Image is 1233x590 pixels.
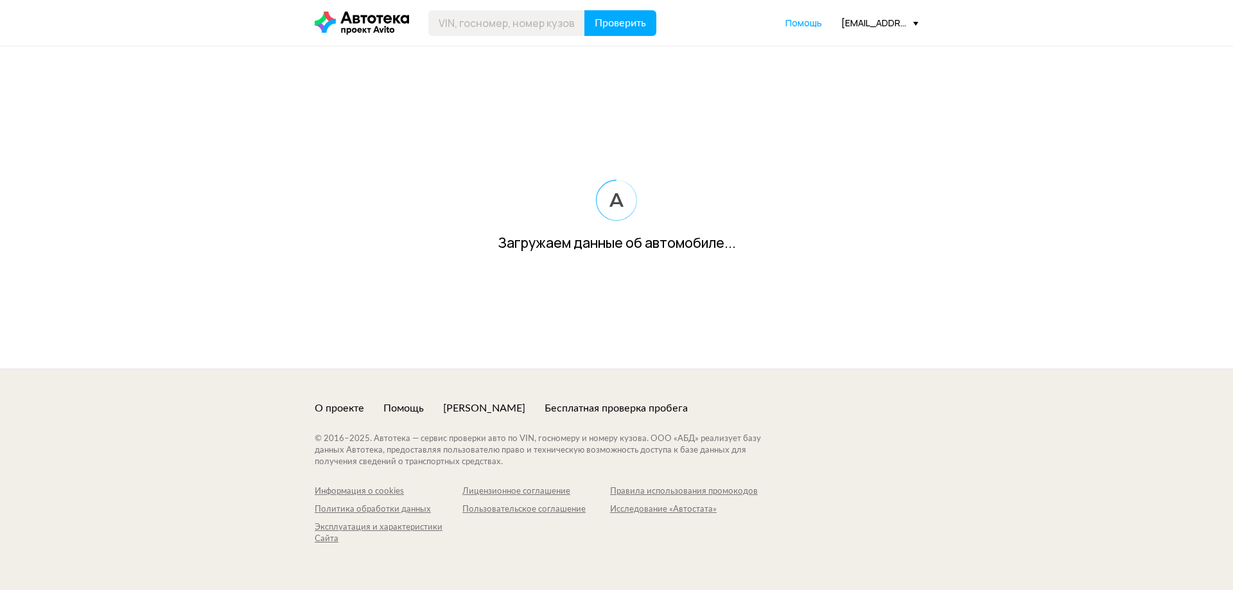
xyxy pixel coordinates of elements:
a: Эксплуатация и характеристики Сайта [315,522,462,545]
a: Лицензионное соглашение [462,486,610,498]
input: VIN, госномер, номер кузова [428,10,585,36]
a: Исследование «Автостата» [610,504,758,516]
div: © 2016– 2025 . Автотека — сервис проверки авто по VIN, госномеру и номеру кузова. ООО «АБД» реали... [315,433,787,468]
span: Проверить [595,18,646,28]
a: [PERSON_NAME] [443,401,525,415]
button: Проверить [584,10,656,36]
a: Помощь [383,401,424,415]
a: Бесплатная проверка пробега [545,401,688,415]
span: Помощь [785,17,822,29]
div: [EMAIL_ADDRESS][DOMAIN_NAME] [841,17,918,29]
a: Правила использования промокодов [610,486,758,498]
a: О проекте [315,401,364,415]
a: Политика обработки данных [315,504,462,516]
a: Информация о cookies [315,486,462,498]
a: Пользовательское соглашение [462,504,610,516]
a: Помощь [785,17,822,30]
